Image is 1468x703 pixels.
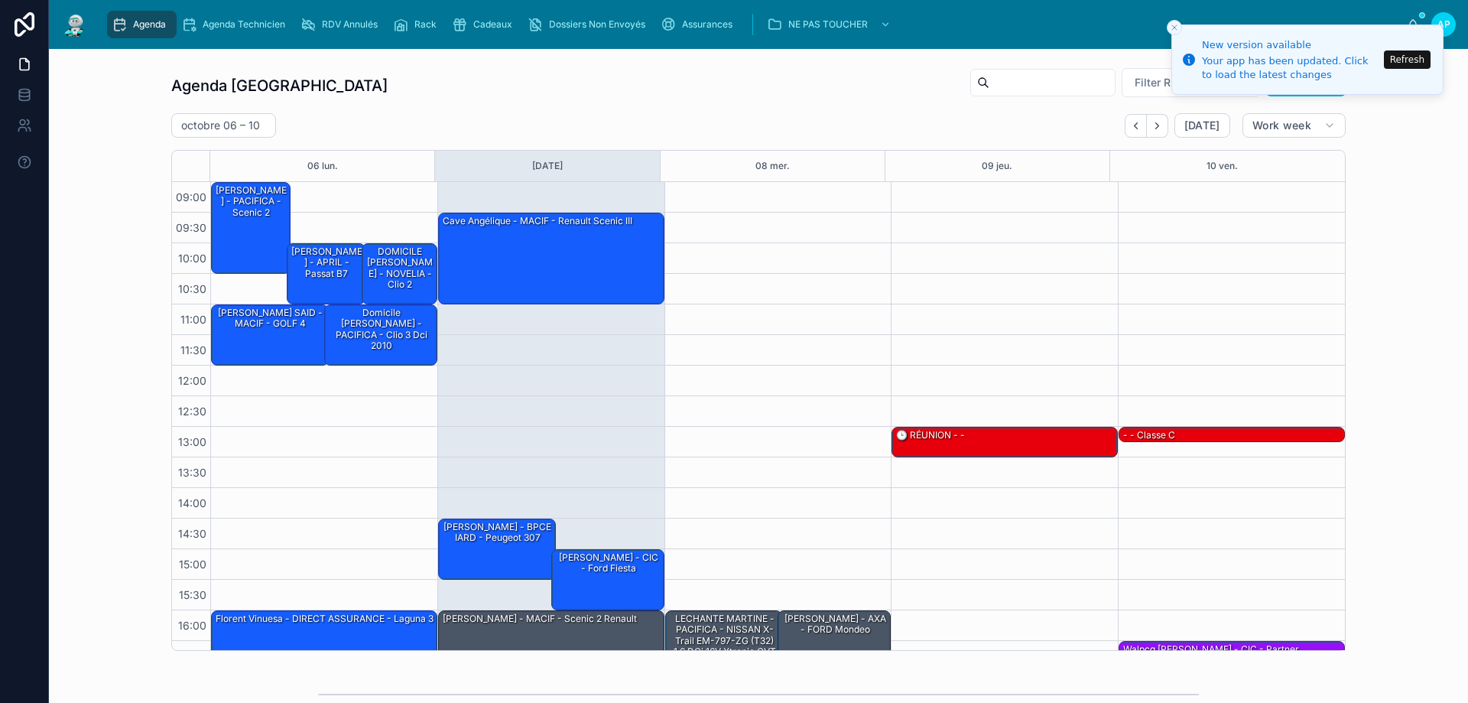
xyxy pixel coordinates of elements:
button: Next [1147,114,1168,138]
div: Cave Angélique - MACIF - Renault scenic III [441,214,634,228]
div: [PERSON_NAME] - MACIF - scenic 2 renault [441,612,638,626]
button: 09 jeu. [982,151,1012,181]
div: LECHANTE MARTINE - PACIFICA - NISSAN X-Trail EM-797-ZG (T32) 1.6 dCi 16V Xtronic CVT 2WD S&S 130 ... [668,612,781,681]
span: 14:30 [174,527,210,540]
div: Florent Vinuesa - DIRECT ASSURANCE - laguna 3 [212,611,437,671]
span: 09:00 [172,190,210,203]
div: [PERSON_NAME] - PACIFICA - scenic 2 [212,183,290,273]
div: [PERSON_NAME] - PACIFICA - scenic 2 [214,184,289,220]
span: Cadeaux [473,18,512,31]
span: Work week [1252,119,1311,132]
a: Cadeaux [447,11,523,38]
span: 16:00 [174,619,210,632]
span: 11:00 [177,313,210,326]
button: [DATE] [532,151,563,181]
img: App logo [61,12,89,37]
div: - - classe c [1119,428,1344,443]
div: DOMICILE [PERSON_NAME] - NOVELIA - Clio 2 [365,245,436,292]
div: [PERSON_NAME] - MACIF - scenic 2 renault [439,611,664,701]
button: [DATE] [1174,113,1230,138]
span: Assurances [682,18,732,31]
div: Domicile [PERSON_NAME] - PACIFICA - clio 3 dci 2010 [327,306,436,353]
div: [PERSON_NAME] - CIC - ford fiesta [552,550,664,610]
span: Filter RDV pris par [1135,75,1229,90]
span: 16:30 [174,649,210,662]
a: RDV Annulés [296,11,388,38]
span: 12:00 [174,374,210,387]
div: [PERSON_NAME] - AXA - FORD mondeo [781,612,889,637]
div: [PERSON_NAME] SAID - MACIF - GOLF 4 [212,305,328,365]
span: Dossiers Non Envoyés [549,18,645,31]
span: 12:30 [174,405,210,418]
div: scrollable content [101,8,1407,41]
a: Agenda Technicien [177,11,296,38]
div: Domicile [PERSON_NAME] - PACIFICA - clio 3 dci 2010 [325,305,437,365]
a: Assurances [656,11,743,38]
div: Florent Vinuesa - DIRECT ASSURANCE - laguna 3 [214,612,435,626]
div: Cave Angélique - MACIF - Renault scenic III [439,213,664,304]
span: 09:30 [172,221,210,234]
div: DOMICILE [PERSON_NAME] - NOVELIA - Clio 2 [362,244,437,304]
h1: Agenda [GEOGRAPHIC_DATA] [171,75,388,96]
div: [PERSON_NAME] - APRIL - passat B7 [287,244,365,304]
button: Close toast [1167,20,1182,35]
div: [PERSON_NAME] - BPCE IARD - Peugeot 307 [441,520,554,545]
div: LECHANTE MARTINE - PACIFICA - NISSAN X-Trail EM-797-ZG (T32) 1.6 dCi 16V Xtronic CVT 2WD S&S 130 ... [666,611,782,671]
div: New version available [1202,37,1379,53]
a: Rack [388,11,447,38]
h2: octobre 06 – 10 [181,118,260,133]
span: 15:00 [175,558,210,571]
span: 13:30 [174,466,210,479]
a: Dossiers Non Envoyés [523,11,656,38]
div: 🕒 RÉUNION - - [892,428,1117,457]
div: [PERSON_NAME] - CIC - ford fiesta [554,551,663,576]
div: [PERSON_NAME] - AXA - FORD mondeo [778,611,890,671]
div: - - classe c [1122,428,1177,442]
div: [PERSON_NAME] SAID - MACIF - GOLF 4 [214,306,327,331]
span: [DATE] [1184,119,1220,132]
div: walpcq [PERSON_NAME] - CIC - Partner [1122,643,1301,656]
div: Your app has been updated. Click to load the latest changes [1202,54,1379,82]
span: Agenda Technicien [203,18,285,31]
span: RDV Annulés [322,18,378,31]
button: Select Button [1122,68,1260,97]
div: [PERSON_NAME] - BPCE IARD - Peugeot 307 [439,519,555,579]
button: 08 mer. [755,151,790,181]
span: Agenda [133,18,166,31]
span: 13:00 [174,435,210,448]
a: Agenda [107,11,177,38]
span: NE PAS TOUCHER [788,18,868,31]
span: 10:00 [174,252,210,265]
a: NE PAS TOUCHER [762,11,898,38]
button: Refresh [1384,50,1431,69]
button: Work week [1242,113,1346,138]
button: 10 ven. [1207,151,1238,181]
div: 🕒 RÉUNION - - [895,428,966,442]
span: 14:00 [174,496,210,509]
button: 06 lun. [307,151,338,181]
span: Rack [414,18,437,31]
span: AP [1437,18,1450,31]
span: 15:30 [175,588,210,601]
span: 11:30 [177,343,210,356]
div: [PERSON_NAME] - APRIL - passat B7 [290,245,365,281]
span: 10:30 [174,282,210,295]
button: Back [1125,114,1147,138]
